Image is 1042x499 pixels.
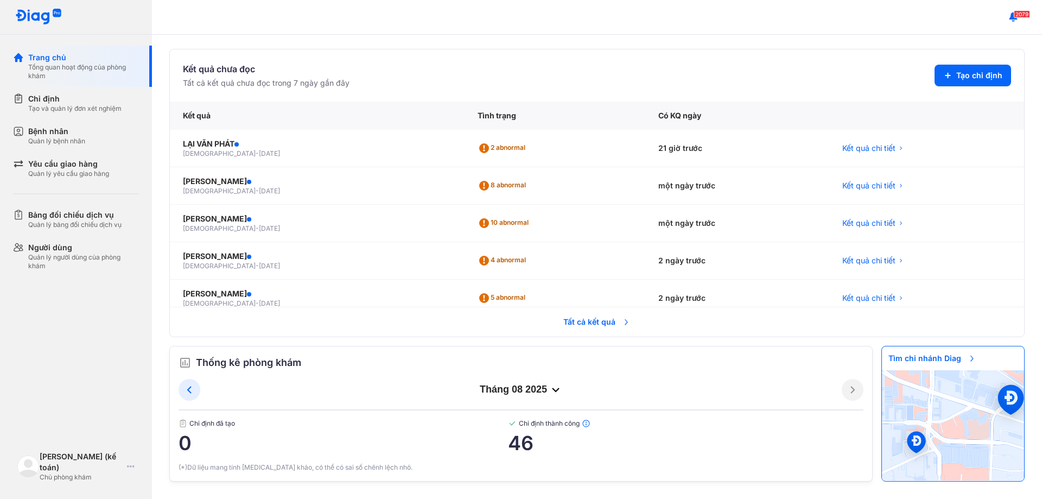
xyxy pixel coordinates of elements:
div: Quản lý bảng đối chiếu dịch vụ [28,220,122,229]
span: Tất cả kết quả [557,310,637,334]
div: Yêu cầu giao hàng [28,159,109,169]
span: - [256,299,259,307]
div: 4 abnormal [478,252,530,269]
div: 10 abnormal [478,214,533,232]
div: 21 giờ trước [645,130,829,167]
div: 8 abnormal [478,177,530,194]
div: Tất cả kết quả chưa đọc trong 7 ngày gần đây [183,78,350,89]
img: document.50c4cfd0.svg [179,419,187,428]
span: 2079 [1014,10,1030,18]
div: Quản lý yêu cầu giao hàng [28,169,109,178]
div: Bệnh nhân [28,126,85,137]
div: 2 ngày trước [645,242,829,280]
div: Tổng quan hoạt động của phòng khám [28,63,139,80]
span: [DATE] [259,299,280,307]
span: Kết quả chi tiết [842,218,895,229]
span: Kết quả chi tiết [842,180,895,191]
span: Kết quả chi tiết [842,143,895,154]
div: Tạo và quản lý đơn xét nghiệm [28,104,122,113]
img: logo [17,456,39,477]
div: Quản lý bệnh nhân [28,137,85,146]
span: - [256,187,259,195]
div: tháng 08 2025 [200,383,842,396]
div: 2 ngày trước [645,280,829,317]
span: - [256,149,259,157]
span: Kết quả chi tiết [842,293,895,304]
div: Bảng đối chiếu dịch vụ [28,210,122,220]
div: [PERSON_NAME] [183,251,452,262]
div: [PERSON_NAME] [183,213,452,224]
span: Chỉ định đã tạo [179,419,508,428]
div: [PERSON_NAME] (kế toán) [40,451,123,473]
div: Trang chủ [28,52,139,63]
div: một ngày trước [645,205,829,242]
div: 2 abnormal [478,140,530,157]
div: Tình trạng [465,102,645,130]
span: [DEMOGRAPHIC_DATA] [183,187,256,195]
span: 46 [508,432,863,454]
span: Chỉ định thành công [508,419,863,428]
span: [DATE] [259,187,280,195]
span: [DEMOGRAPHIC_DATA] [183,224,256,232]
div: Người dùng [28,242,139,253]
div: Có KQ ngày [645,102,829,130]
span: Tìm chi nhánh Diag [882,346,983,370]
div: Chỉ định [28,93,122,104]
span: [DEMOGRAPHIC_DATA] [183,149,256,157]
img: logo [15,9,62,26]
span: Kết quả chi tiết [842,255,895,266]
span: [DATE] [259,149,280,157]
span: [DATE] [259,262,280,270]
img: info.7e716105.svg [582,419,590,428]
div: một ngày trước [645,167,829,205]
span: Tạo chỉ định [956,70,1002,81]
div: Kết quả [170,102,465,130]
span: [DEMOGRAPHIC_DATA] [183,262,256,270]
div: Chủ phòng khám [40,473,123,482]
span: 0 [179,432,508,454]
span: [DATE] [259,224,280,232]
img: checked-green.01cc79e0.svg [508,419,517,428]
div: 5 abnormal [478,289,530,307]
img: order.5a6da16c.svg [179,356,192,369]
span: - [256,224,259,232]
span: [DEMOGRAPHIC_DATA] [183,299,256,307]
div: Quản lý người dùng của phòng khám [28,253,139,270]
span: Thống kê phòng khám [196,355,301,370]
div: [PERSON_NAME] [183,176,452,187]
div: [PERSON_NAME] [183,288,452,299]
div: LẠI VĂN PHÁT [183,138,452,149]
span: - [256,262,259,270]
div: (*)Dữ liệu mang tính [MEDICAL_DATA] khảo, có thể có sai số chênh lệch nhỏ. [179,463,863,472]
div: Kết quả chưa đọc [183,62,350,75]
button: Tạo chỉ định [935,65,1011,86]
